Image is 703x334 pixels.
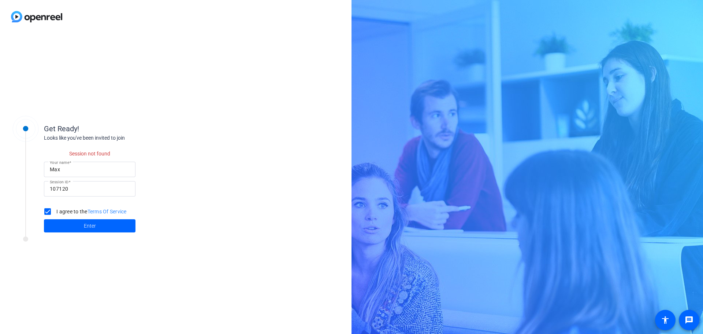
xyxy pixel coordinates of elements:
[50,180,68,184] mat-label: Session ID
[88,209,127,214] a: Terms Of Service
[84,222,96,230] span: Enter
[44,134,190,142] div: Looks like you've been invited to join
[44,219,135,232] button: Enter
[50,160,69,165] mat-label: Your name
[55,208,127,215] label: I agree to the
[661,316,670,324] mat-icon: accessibility
[44,123,190,134] div: Get Ready!
[685,316,693,324] mat-icon: message
[44,150,135,158] p: Session not found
